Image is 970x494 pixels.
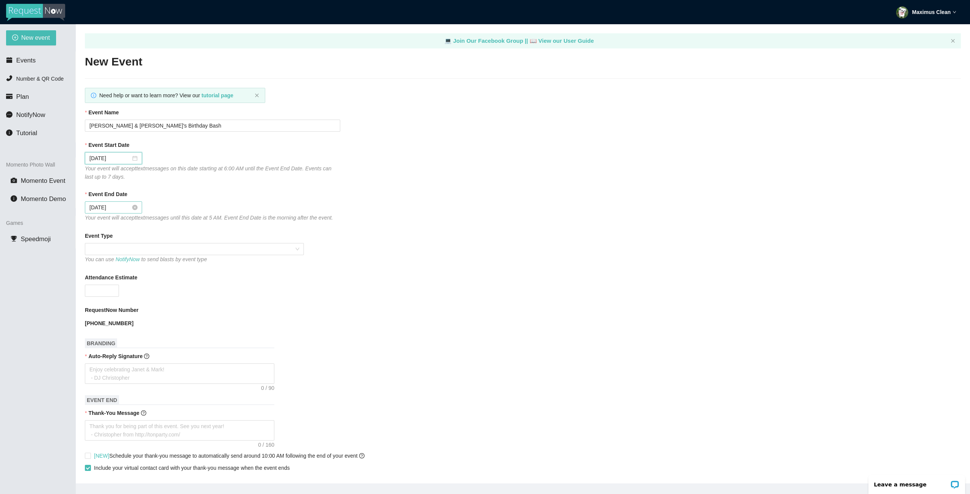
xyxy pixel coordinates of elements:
span: camera [11,177,17,184]
span: Plan [16,93,29,100]
b: Event Start Date [88,141,129,149]
b: Event Name [88,108,119,117]
span: Momento Demo [21,195,66,203]
span: info-circle [11,195,17,202]
span: credit-card [6,93,13,100]
b: Auto-Reply Signature [88,353,142,359]
span: phone [6,75,13,81]
a: laptop Join Our Facebook Group || [444,37,530,44]
span: Speedmoji [21,235,51,243]
span: info-circle [91,93,96,98]
span: Momento Event [21,177,66,184]
iframe: LiveChat chat widget [864,470,970,494]
button: close [255,93,259,98]
span: Need help or want to learn more? View our [99,92,233,98]
h2: New Event [85,54,961,70]
span: Schedule your thank-you message to automatically send around 10:00 AM following the end of your e... [94,453,365,459]
span: close-circle [132,205,138,210]
span: question-circle [141,410,146,416]
span: laptop [444,37,452,44]
span: BRANDING [85,338,117,348]
span: EVENT END [85,395,119,405]
img: ACg8ocKvMLxJsTDqE32xSOC7ah6oeuB-HR74aes2pRaVS42AcLQHjC0n=s96-c [896,6,908,19]
a: tutorial page [202,92,233,98]
span: down [953,10,956,14]
span: question-circle [144,354,149,359]
img: RequestNow [6,4,65,21]
span: calendar [6,57,13,63]
strong: Maximus Clean [912,9,951,15]
b: Thank-You Message [88,410,139,416]
b: RequestNow Number [85,306,139,314]
b: Event Type [85,232,113,240]
i: Your event will accept text messages on this date starting at 6:00 AM until the Event End Date. E... [85,165,332,180]
b: Attendance Estimate [85,273,137,282]
i: Your event will accept text messages until this date at 5 AM. Event End Date is the morning after... [85,215,333,221]
button: close [951,39,955,44]
span: NotifyNow [16,111,45,118]
span: trophy [11,235,17,242]
input: Janet's and Mark's Wedding [85,120,340,132]
span: [NEW] [94,453,109,459]
a: NotifyNow [116,256,140,262]
span: question-circle [359,453,365,458]
span: laptop [530,37,537,44]
span: Include your virtual contact card with your thank-you message when the event ends [94,465,290,471]
span: message [6,111,13,118]
span: Number & QR Code [16,76,64,82]
b: [PHONE_NUMBER] [85,320,133,326]
button: plus-circleNew event [6,30,56,45]
input: 08/31/2025 [89,203,131,212]
span: Events [16,57,36,64]
span: plus-circle [12,34,18,42]
div: You can use to send blasts by event type [85,255,304,263]
span: info-circle [6,129,13,136]
span: Tutorial [16,129,37,137]
b: Event End Date [88,190,127,198]
span: New event [21,33,50,42]
span: close [951,39,955,43]
input: 08/30/2025 [89,154,131,162]
a: laptop View our User Guide [530,37,594,44]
